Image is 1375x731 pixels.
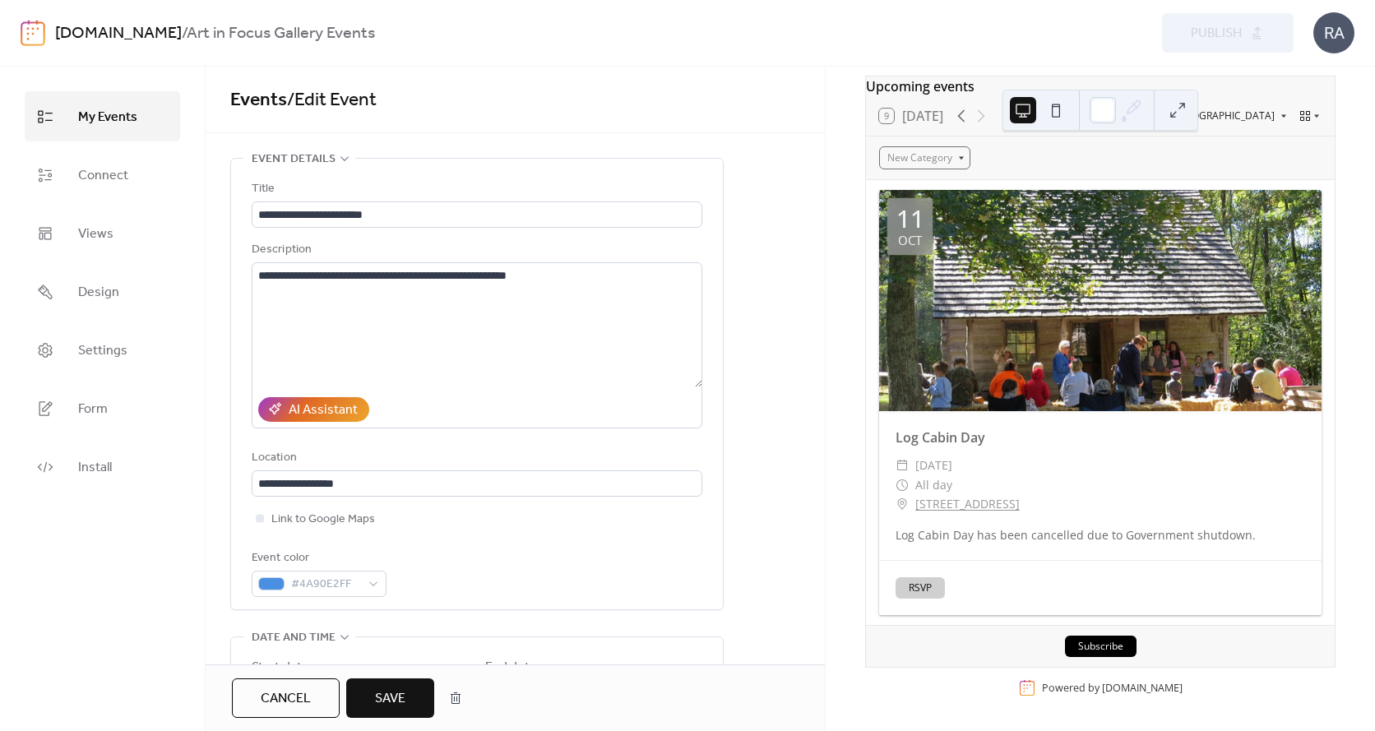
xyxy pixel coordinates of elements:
span: My Events [78,104,137,130]
a: [STREET_ADDRESS] [915,494,1020,514]
img: logo [21,20,45,46]
b: / [182,18,187,49]
div: Powered by [1042,681,1183,695]
b: Art in Focus Gallery Events [187,18,375,49]
div: Log Cabin Day [879,428,1322,447]
a: Design [25,266,180,317]
a: Events [230,82,287,118]
div: Location [252,448,699,468]
span: / Edit Event [287,82,377,118]
span: Settings [78,338,127,363]
div: 11 [896,206,924,231]
div: Log Cabin Day has been cancelled due to Government shutdown. [879,526,1322,544]
button: Subscribe [1065,636,1137,657]
button: AI Assistant [258,397,369,422]
span: Connect [78,163,128,188]
span: Cancel [261,689,311,709]
span: Link to Google Maps [271,510,375,530]
span: Form [78,396,108,422]
div: End date [485,658,537,678]
div: Description [252,240,699,260]
span: Date and time [252,628,336,648]
a: Form [25,383,180,433]
a: Settings [25,325,180,375]
a: [DOMAIN_NAME] [55,18,182,49]
div: Upcoming events [866,76,1335,96]
span: Save [375,689,405,709]
div: ​ [896,456,909,475]
span: [DATE] [915,456,952,475]
a: Views [25,208,180,258]
a: [DOMAIN_NAME] [1102,681,1183,695]
button: Cancel [232,678,340,718]
span: Design [78,280,119,305]
div: ​ [896,494,909,514]
div: Event color [252,548,383,568]
div: ​ [896,475,909,495]
span: Event details [252,150,336,169]
span: America/[GEOGRAPHIC_DATA] [1133,111,1275,121]
div: Oct [898,234,922,247]
div: Title [252,179,699,199]
button: Save [346,678,434,718]
a: Install [25,442,180,492]
div: AI Assistant [289,400,358,420]
span: All day [915,475,952,495]
span: Views [78,221,113,247]
a: Connect [25,150,180,200]
div: Start date [252,658,309,678]
div: RA [1313,12,1354,53]
span: #4A90E2FF [291,575,360,595]
span: Install [78,455,112,480]
button: RSVP [896,577,945,599]
a: My Events [25,91,180,141]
